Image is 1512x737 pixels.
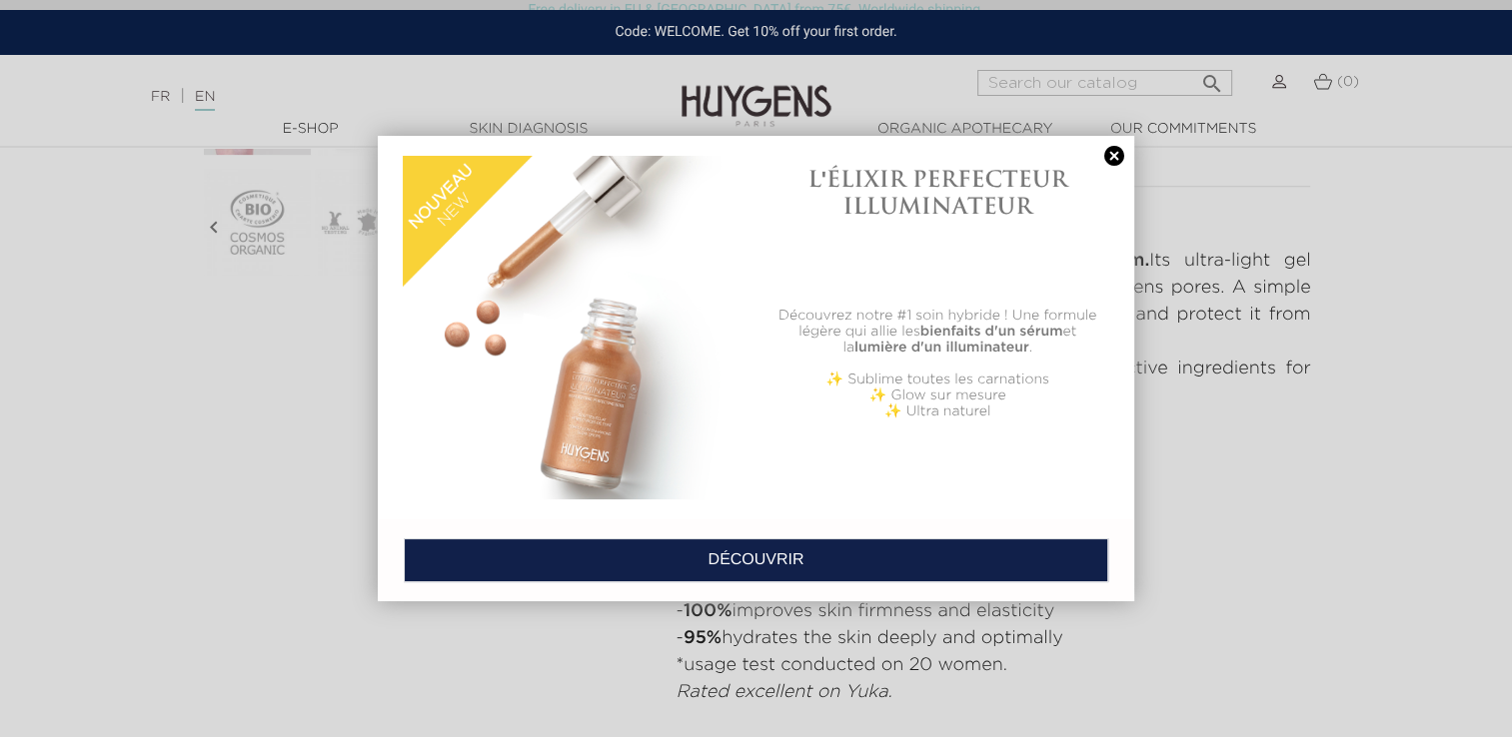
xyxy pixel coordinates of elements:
b: bienfaits d'un sérum [920,325,1063,339]
p: ✨ Ultra naturel [766,403,1109,419]
p: ✨ Glow sur mesure [766,387,1109,403]
p: Découvrez notre #1 soin hybride ! Une formule légère qui allie les et la . [766,308,1109,356]
b: lumière d'un illuminateur [854,341,1029,355]
h1: L'ÉLIXIR PERFECTEUR ILLUMINATEUR [766,166,1109,219]
a: DÉCOUVRIR [404,538,1108,582]
p: ✨ Sublime toutes les carnations [766,371,1109,387]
